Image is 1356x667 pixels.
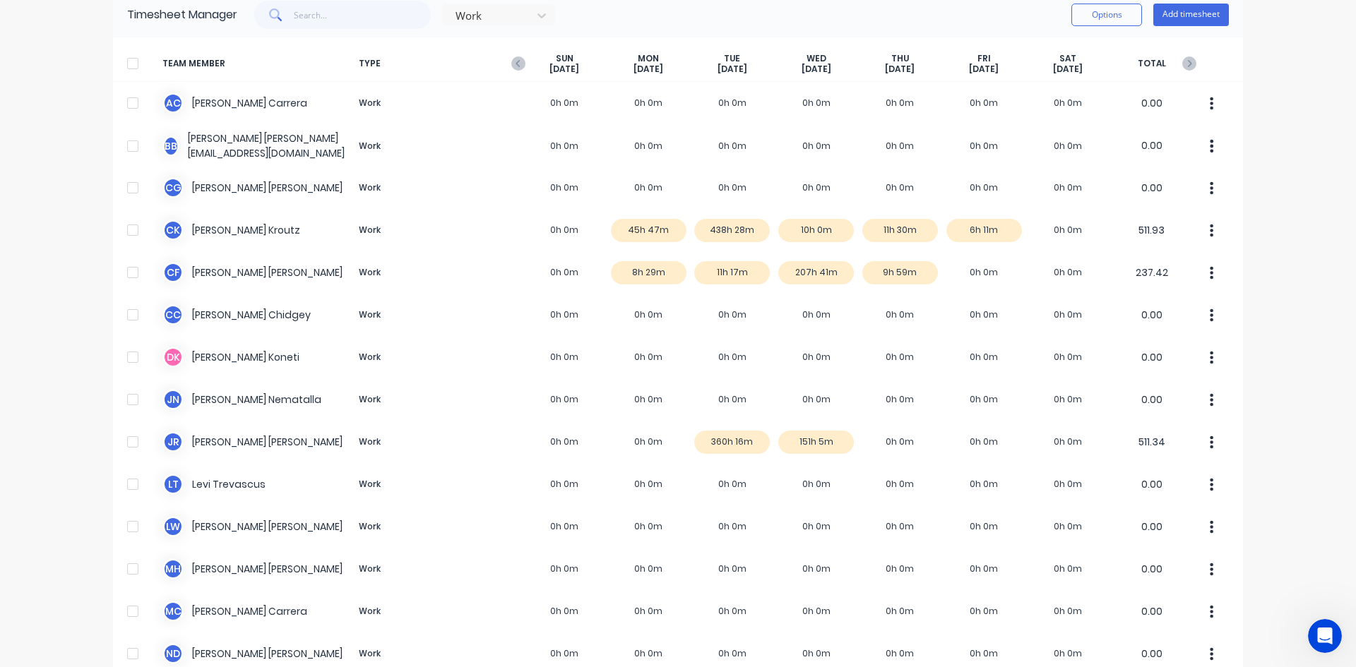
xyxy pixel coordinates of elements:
iframe: Intercom live chat [1308,619,1342,653]
span: [DATE] [1053,64,1083,75]
div: Monica says… [11,188,271,261]
h1: Maricar [69,7,111,18]
div: Monica says… [11,262,271,449]
div: Monica says… [11,76,271,119]
span: [DATE] [718,64,747,75]
span: WED [807,53,826,64]
span: [DATE] [969,64,999,75]
textarea: Message… [12,433,270,457]
input: Search... [294,1,432,29]
p: Active [69,18,97,32]
span: [DATE] [549,64,579,75]
div: I set this up to prevent [PERSON_NAME] from clocking onto multiple orders at the same time, but i... [62,196,260,251]
button: Home [221,6,248,32]
div: Monica says… [11,2,271,76]
span: SUN [556,53,573,64]
div: They are currently working on project #9066, but I noticed that [PERSON_NAME] is having issues cl... [51,2,271,74]
button: Options [1071,4,1142,26]
div: I set this up to prevent [PERSON_NAME] from clocking onto multiple orders at the same time, but i... [51,188,271,260]
div: Timesheet Manager [127,6,237,23]
span: TEAM MEMBER [162,53,353,75]
div: and the time is duplicate. [133,85,260,99]
div: Thanks, [PERSON_NAME]. We'll check on that job and look into [PERSON_NAME]'s login as well. [11,118,232,176]
span: TUE [724,53,740,64]
div: Close [248,6,273,31]
button: Upload attachment [22,462,33,474]
div: Maricar says… [11,118,271,188]
span: [DATE] [634,64,663,75]
span: [DATE] [885,64,915,75]
span: MON [638,53,659,64]
span: FRI [977,53,991,64]
div: They are currently working on project #9066, but I noticed that [PERSON_NAME] is having issues cl... [62,11,260,66]
button: Add timesheet [1153,4,1229,26]
button: Send a message… [242,457,265,479]
button: Start recording [90,462,101,474]
img: Profile image for Maricar [40,8,63,30]
div: Thanks, [PERSON_NAME]. We'll check on that job and look into [PERSON_NAME]'s login as well. [23,126,220,168]
span: TYPE [353,53,523,75]
button: Gif picker [67,462,78,474]
span: THU [891,53,909,64]
button: Emoji picker [44,462,56,474]
div: and the time is duplicate. [122,76,271,107]
span: TOTAL [1110,53,1194,75]
span: SAT [1059,53,1076,64]
button: go back [9,6,36,32]
span: [DATE] [802,64,831,75]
